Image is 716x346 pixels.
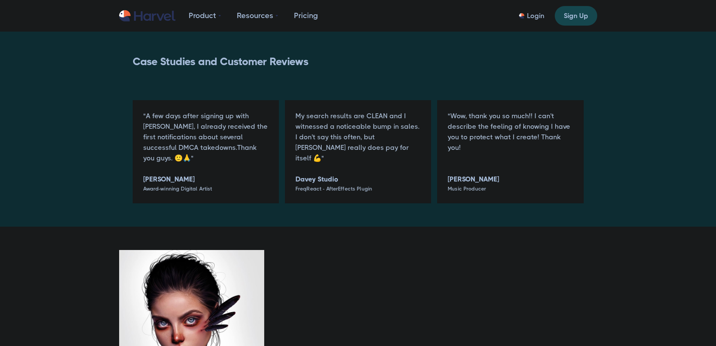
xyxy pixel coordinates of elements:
[527,11,544,20] div: Login
[295,111,421,163] p: My search results are CLEAN and I witnessed a noticeable bump in sales. I don't say this often, b...
[555,6,597,26] a: Sign Up
[189,10,216,21] div: Product
[119,10,176,22] a: home
[143,174,268,184] h6: [PERSON_NAME]
[189,10,221,21] div: Product
[237,10,278,21] div: Resources
[237,10,273,21] div: Resources
[295,174,421,184] h6: Davey Studio
[133,55,309,69] h3: Case Studies and Customer Reviews
[143,184,268,193] div: Award-winning Digital Artist
[564,11,588,20] div: Sign Up
[448,184,573,193] div: Music Producer
[143,111,268,163] p: "A few days after signing up with [PERSON_NAME], I already received the first notifications about...
[448,111,573,153] p: "Wow, thank you so much!! I can't describe the feeling of knowing I have you to protect what I cr...
[519,11,544,20] a: Login
[448,174,573,184] h6: [PERSON_NAME]
[295,184,421,193] div: FreqReact - AfterEffects Plugin
[294,10,318,21] a: Pricing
